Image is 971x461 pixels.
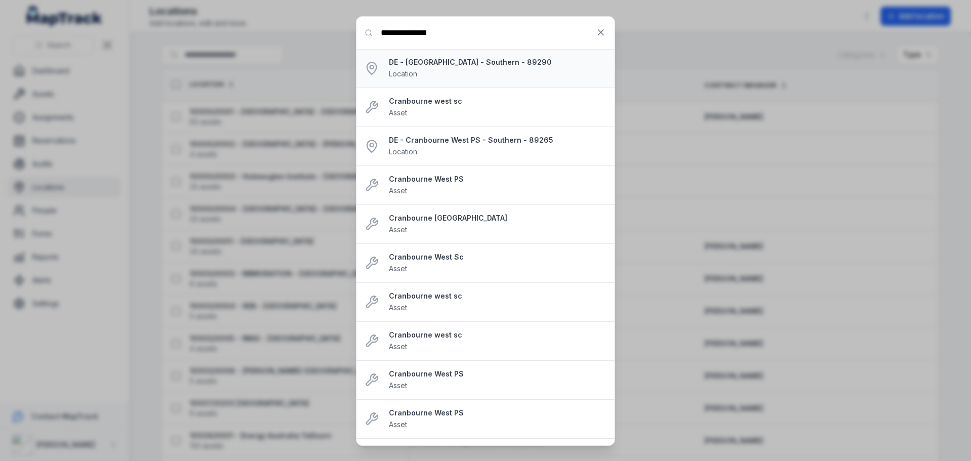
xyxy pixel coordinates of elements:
[389,408,606,418] strong: Cranbourne West PS
[389,420,407,429] span: Asset
[389,252,606,262] strong: Cranbourne West Sc
[389,303,407,312] span: Asset
[389,174,606,196] a: Cranbourne West PSAsset
[389,57,606,79] a: DE - [GEOGRAPHIC_DATA] - Southern - 89290Location
[389,408,606,430] a: Cranbourne West PSAsset
[389,108,407,117] span: Asset
[389,186,407,195] span: Asset
[389,96,606,118] a: Cranbourne west scAsset
[389,135,606,145] strong: DE - Cranbourne West PS - Southern - 89265
[389,381,407,390] span: Asset
[389,330,606,352] a: Cranbourne west scAsset
[389,252,606,274] a: Cranbourne West ScAsset
[389,330,606,340] strong: Cranbourne west sc
[389,213,606,223] strong: Cranbourne [GEOGRAPHIC_DATA]
[389,291,606,301] strong: Cranbourne west sc
[389,369,606,391] a: Cranbourne West PSAsset
[389,342,407,351] span: Asset
[389,147,417,156] span: Location
[389,57,606,67] strong: DE - [GEOGRAPHIC_DATA] - Southern - 89290
[389,213,606,235] a: Cranbourne [GEOGRAPHIC_DATA]Asset
[389,174,606,184] strong: Cranbourne West PS
[389,369,606,379] strong: Cranbourne West PS
[389,291,606,313] a: Cranbourne west scAsset
[389,264,407,273] span: Asset
[389,96,606,106] strong: Cranbourne west sc
[389,69,417,78] span: Location
[389,135,606,157] a: DE - Cranbourne West PS - Southern - 89265Location
[389,225,407,234] span: Asset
